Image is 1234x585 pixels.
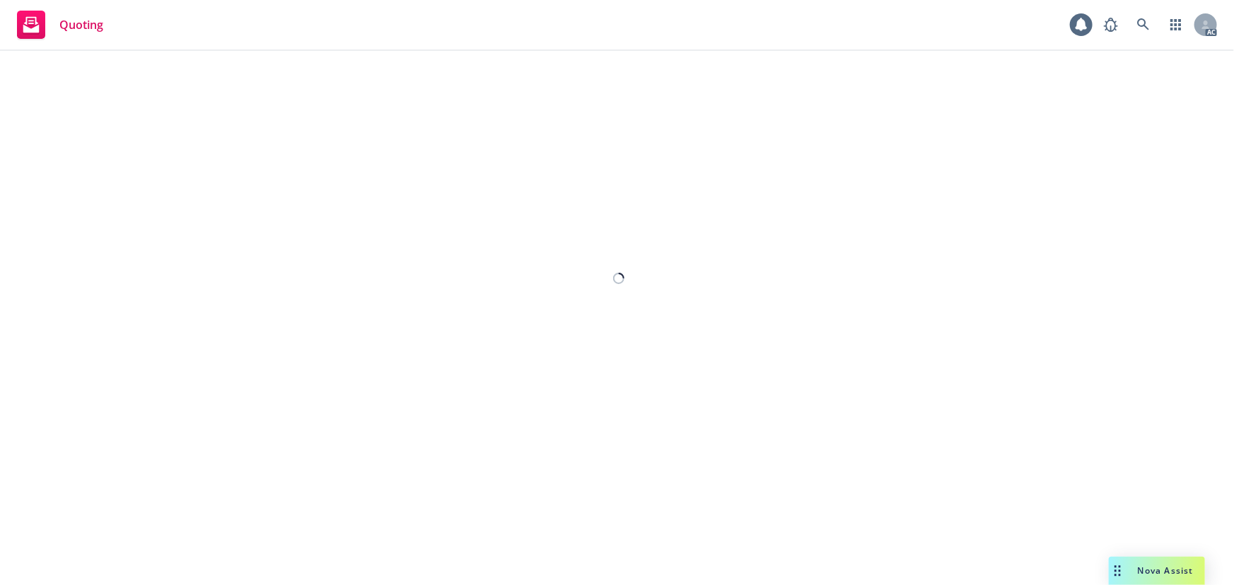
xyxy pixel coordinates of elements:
[59,19,103,30] span: Quoting
[1097,11,1125,39] a: Report a Bug
[1109,557,1205,585] button: Nova Assist
[1138,565,1194,577] span: Nova Assist
[1162,11,1190,39] a: Switch app
[1129,11,1158,39] a: Search
[11,5,109,45] a: Quoting
[1109,557,1127,585] div: Drag to move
